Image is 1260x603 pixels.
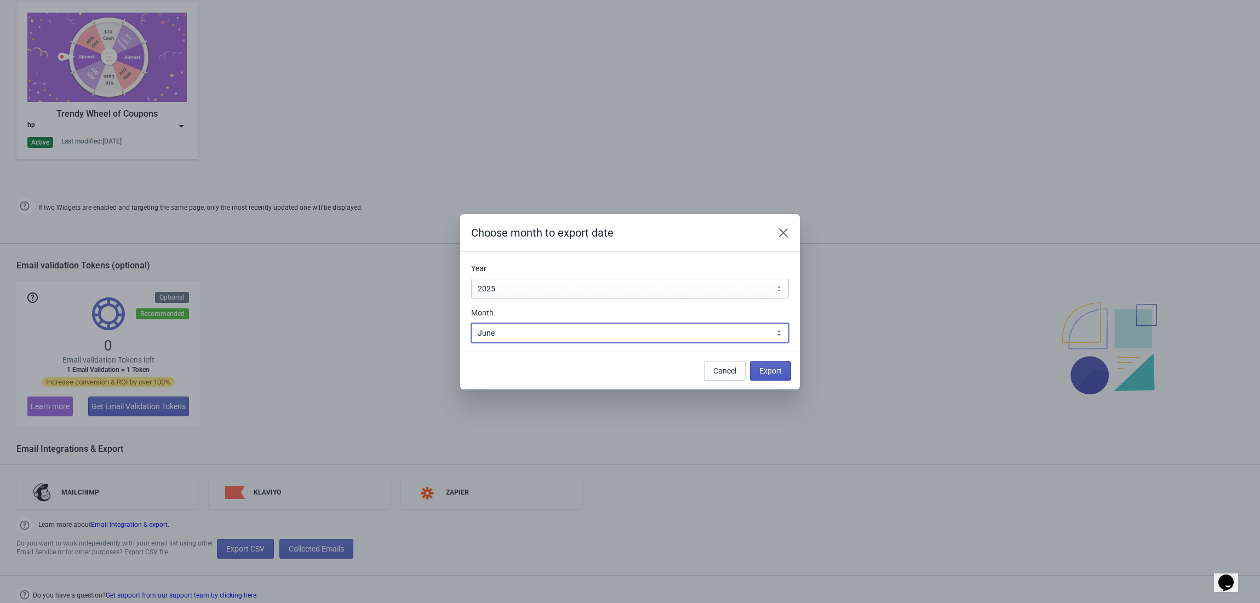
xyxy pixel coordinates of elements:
label: Year [471,263,486,274]
span: Export [759,366,782,375]
span: Cancel [713,366,736,375]
h2: Choose month to export date [471,225,763,240]
button: Cancel [704,361,746,381]
iframe: chat widget [1214,559,1249,592]
label: Month [471,307,494,318]
button: Export [750,361,791,381]
button: Close [774,223,793,243]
